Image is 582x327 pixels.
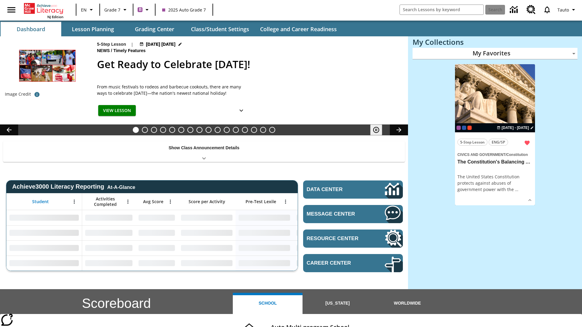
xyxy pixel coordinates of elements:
[457,153,505,157] span: Civics and Government
[457,159,533,165] h3: The Constitution's Balancing Act
[135,225,178,240] div: No Data,
[506,2,523,18] a: Data Center
[303,180,403,199] a: Data Center
[455,64,535,206] div: lesson details
[12,183,135,190] span: Achieve3000 Literacy Reporting
[242,127,248,133] button: Slide 13 Pre-release lesson
[307,187,364,193] span: Data Center
[142,127,148,133] button: Slide 2 Back On Earth
[97,84,249,96] div: From music festivals to rodeos and barbecue cookouts, there are many ways to celebrate [DATE]—the...
[146,41,176,48] span: [DATE] [DATE]
[505,153,506,157] span: /
[233,293,303,314] button: School
[166,197,175,206] button: Open Menu
[111,48,112,53] span: /
[169,127,175,133] button: Slide 5 Cruise Ships: Making Waves
[251,127,257,133] button: Slide 14 Career Lesson
[269,127,275,133] button: Slide 16 Point of View
[85,196,125,207] span: Activities Completed
[307,211,366,217] span: Message Center
[489,139,508,146] button: ENG/SP
[113,48,147,54] span: Timely Features
[62,22,123,36] button: Lesson Planning
[151,127,157,133] button: Slide 3 Free Returns: A Gain or a Drain?
[255,22,342,36] button: College and Career Readiness
[97,57,401,72] h2: Get Ready to Celebrate Juneteenth!
[373,293,442,314] button: Worldwide
[233,127,239,133] button: Slide 12 Mixed Practice: Citing Evidence
[281,197,290,206] button: Open Menu
[555,4,580,15] button: Profile/Settings
[457,126,461,130] div: Current Class
[135,256,178,271] div: No Data,
[307,260,366,266] span: Career Center
[457,139,487,146] button: 5-Step Lesson
[133,127,139,133] button: Slide 1 Get Ready to Celebrate Juneteenth!
[135,4,153,15] button: Boost Class color is purple. Change class color
[293,256,351,271] div: No Data,
[5,41,90,89] img: Photos of red foods and of people celebrating Juneteenth at parades, Opal's Walk, and at a rodeo.
[1,22,61,36] button: Dashboard
[102,4,131,15] button: Grade: Grade 7, Select a grade
[135,210,178,225] div: No Data,
[70,197,79,206] button: Open Menu
[189,199,225,204] span: Score per Activity
[307,236,366,242] span: Resource Center
[107,183,135,190] div: At-A-Glance
[215,127,221,133] button: Slide 10 Fashion Forward in Ancient Rome
[143,199,163,204] span: Avg Score
[104,7,120,13] span: Grade 7
[169,145,239,151] p: Show Class Announcement Details
[187,127,193,133] button: Slide 7 The Last Homesteaders
[303,254,403,272] a: Career Center
[515,187,518,192] span: …
[293,210,351,225] div: No Data,
[81,7,87,13] span: EN
[138,41,183,48] button: Jul 17 - Jun 30 Choose Dates
[24,2,63,15] a: Home
[135,240,178,256] div: No Data,
[97,48,111,54] span: News
[123,197,132,206] button: Open Menu
[370,124,382,135] button: Pause
[98,105,136,116] button: View Lesson
[235,105,247,116] button: Show Details
[457,151,533,158] span: Topic: Civics and Government/Constitution
[303,293,372,314] button: [US_STATE]
[502,125,529,130] span: [DATE] - [DATE]
[522,137,533,148] button: Remove from Favorites
[557,7,569,13] span: Tauto
[467,126,472,130] span: Test 1
[32,199,49,204] span: Student
[97,41,126,48] p: 5-Step Lesson
[196,127,202,133] button: Slide 8 Solar Power to the People
[124,22,185,36] button: Grading Center
[539,2,555,18] a: Notifications
[160,127,166,133] button: Slide 4 Time for Moon Rules?
[82,210,135,225] div: No Data,
[47,15,63,19] span: NJ Edition
[462,126,466,130] div: OL 2025 Auto Grade 8
[390,124,408,135] button: Lesson carousel, Next
[413,48,577,59] div: My Favorites
[31,89,43,100] button: Image credit: Top, left to right: Aaron of L.A. Photography/Shutterstock; Aaron of L.A. Photograp...
[400,5,483,15] input: search field
[460,139,485,145] span: 5-Step Lesson
[293,225,351,240] div: No Data,
[370,124,388,135] div: Pause
[162,7,206,13] span: 2025 Auto Grade 7
[413,38,577,46] h3: My Collections
[246,199,276,204] span: Pre-Test Lexile
[82,240,135,256] div: No Data,
[492,139,505,145] span: ENG/SP
[224,127,230,133] button: Slide 11 The Invasion of the Free CD
[131,41,133,48] span: |
[178,127,184,133] button: Slide 6 Private! Keep Out!
[186,22,254,36] button: Class/Student Settings
[303,205,403,223] a: Message Center
[82,225,135,240] div: No Data,
[293,240,351,256] div: No Data,
[78,4,98,15] button: Language: EN, Select a language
